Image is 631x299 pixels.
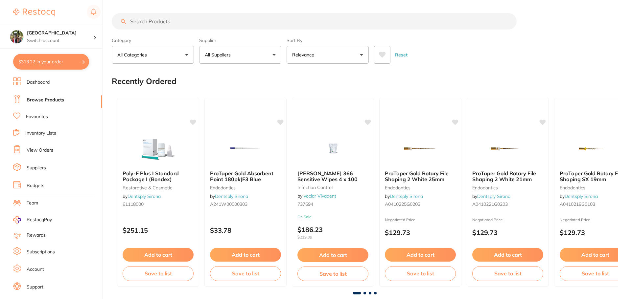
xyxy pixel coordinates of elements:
button: Add to cart [297,248,368,262]
span: by [123,193,161,199]
a: Browse Products [27,97,64,103]
button: Add to cart [385,248,456,262]
a: Budgets [27,182,44,189]
a: Dentsply Sirona [128,193,161,199]
small: A241W00000303 [210,202,281,207]
small: endodontics [560,185,631,190]
p: $129.73 [560,229,631,236]
button: Save to list [210,266,281,281]
a: Ivoclar Vivadent [302,193,336,199]
a: View Orders [27,147,53,154]
p: Switch account [27,37,93,44]
p: Relevance [292,52,317,58]
button: Save to list [472,266,543,281]
button: $313.22 in your order [13,54,89,70]
a: RestocqPay [13,216,52,224]
button: All Categories [112,46,194,64]
label: Supplier [199,37,281,43]
small: endodontics [210,185,281,190]
a: Suppliers [27,165,46,171]
p: $186.23 [297,226,368,240]
span: by [472,193,510,199]
button: Save to list [385,266,456,281]
a: Dentsply Sirona [477,193,510,199]
span: $219.09 [297,235,368,240]
span: RestocqPay [27,217,52,223]
a: Subscriptions [27,249,55,255]
a: Team [27,200,38,206]
a: Account [27,266,44,273]
span: by [385,193,423,199]
b: ProTaper Gold Absorbent Point 180pk|F3 Blue [210,170,281,182]
b: ProTaper Gold Rotary File Shaping 2 White 25mm [385,170,456,182]
button: All Suppliers [199,46,281,64]
h2: Recently Ordered [112,77,176,86]
button: Add to cart [472,248,543,262]
small: endodontics [472,185,543,190]
small: Negotiated Price [472,218,543,222]
img: Poly-F Plus I Standard Package I (Bondex) [137,132,179,165]
button: Save to list [560,266,631,281]
button: Save to list [123,266,194,281]
img: ProTaper Gold Rotary File Shaping 2 White 25mm [399,132,442,165]
b: ProTaper Gold Rotary File Shaping SX 19mm [560,170,631,182]
small: infection control [297,185,368,190]
a: Dentsply Sirona [215,193,248,199]
a: Dashboard [27,79,50,86]
h4: Wanneroo Dental Centre [27,30,93,36]
b: ProTaper Gold Rotary File Shaping 2 White 21mm [472,170,543,182]
button: Reset [393,46,409,64]
p: $33.78 [210,226,281,234]
a: Dentsply Sirona [565,193,598,199]
p: $129.73 [385,229,456,236]
button: Add to cart [560,248,631,262]
span: by [297,193,336,199]
img: RestocqPay [13,216,21,224]
a: Rewards [27,232,46,239]
b: Durr FD 366 Sensitive Wipes 4 x 100 [297,170,368,182]
span: by [560,193,598,199]
small: restorative & cosmetic [123,185,194,190]
small: 61118000 [123,202,194,207]
button: Add to cart [210,248,281,262]
a: Dentsply Sirona [390,193,423,199]
img: ProTaper Gold Rotary File Shaping 2 White 21mm [486,132,529,165]
img: Wanneroo Dental Centre [10,30,23,43]
p: All Categories [117,52,150,58]
small: A0410219G0103 [560,202,631,207]
button: Save to list [297,267,368,281]
small: Negotiated Price [560,218,631,222]
img: Durr FD 366 Sensitive Wipes 4 x 100 [312,132,354,165]
small: Negotiated Price [385,218,456,222]
small: On Sale [297,215,368,219]
a: Inventory Lists [25,130,56,137]
button: Add to cart [123,248,194,262]
p: $251.15 [123,226,194,234]
small: A0410225G0203 [385,202,456,207]
label: Category [112,37,194,43]
img: ProTaper Gold Absorbent Point 180pk|F3 Blue [224,132,267,165]
img: ProTaper Gold Rotary File Shaping SX 19mm [574,132,617,165]
p: $129.73 [472,229,543,236]
small: 737694 [297,202,368,207]
label: Sort By [287,37,369,43]
small: endodontics [385,185,456,190]
img: Restocq Logo [13,9,55,16]
input: Search Products [112,13,517,30]
a: Support [27,284,43,290]
button: Relevance [287,46,369,64]
p: All Suppliers [205,52,233,58]
a: Restocq Logo [13,5,55,20]
span: by [210,193,248,199]
small: A0410221G0203 [472,202,543,207]
b: Poly-F Plus I Standard Package I (Bondex) [123,170,194,182]
a: Favourites [26,114,48,120]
